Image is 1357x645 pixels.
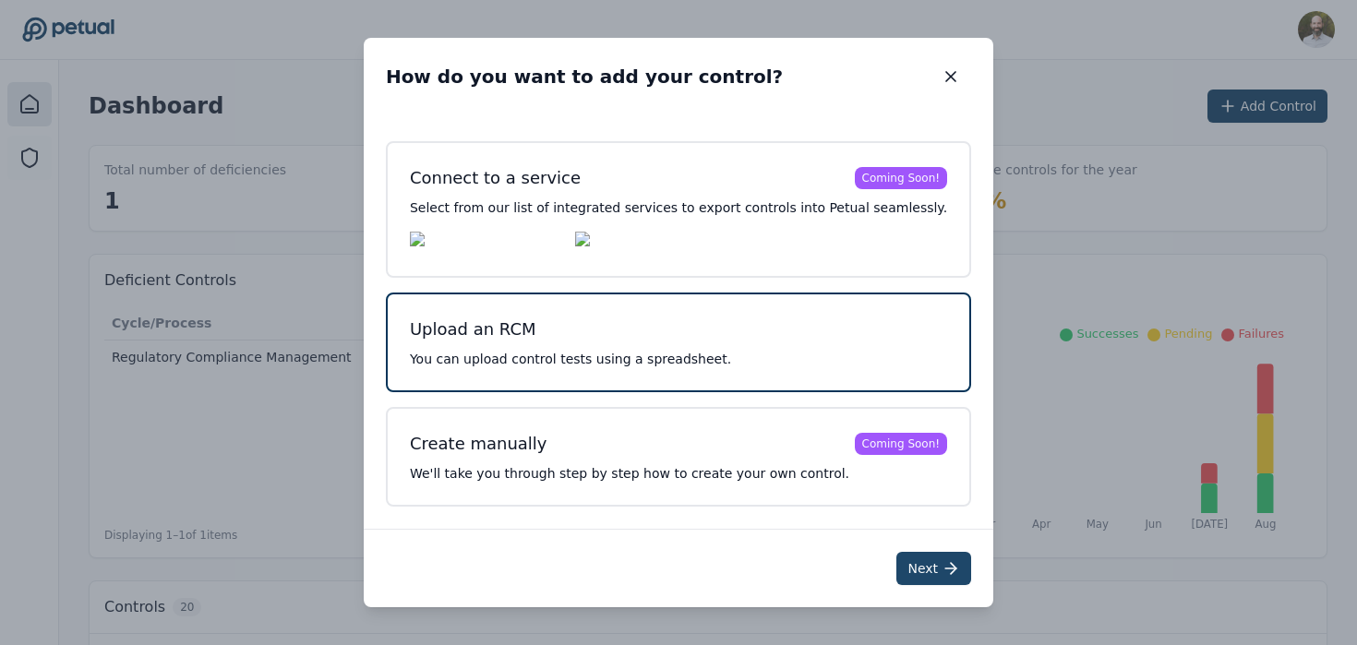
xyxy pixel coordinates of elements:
div: Create manually [410,431,547,457]
img: Auditboard [410,232,560,254]
div: Coming Soon! [855,167,948,189]
div: Connect to a service [410,165,581,191]
button: Next [896,552,971,585]
p: We'll take you through step by step how to create your own control. [410,464,947,483]
div: Upload an RCM [410,317,536,342]
img: Workiva [575,232,698,254]
h2: How do you want to add your control? [386,64,783,90]
p: Select from our list of integrated services to export controls into Petual seamlessly. [410,198,947,217]
div: Coming Soon! [855,433,948,455]
p: You can upload control tests using a spreadsheet. [410,350,947,368]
